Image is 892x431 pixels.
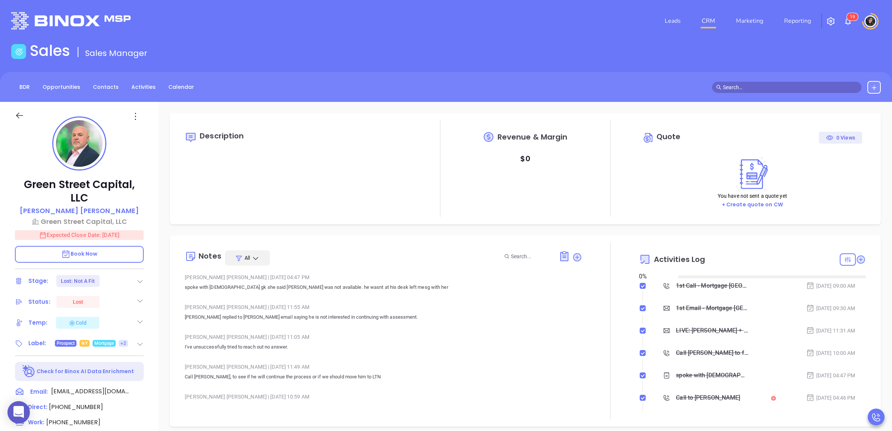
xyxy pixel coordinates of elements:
a: Contacts [88,81,123,93]
a: [PERSON_NAME] [PERSON_NAME] [20,206,139,216]
div: Temp: [28,317,48,328]
span: Book Now [61,250,98,257]
span: | [268,274,269,280]
div: [DATE] 04:46 PM [806,394,855,402]
input: Search… [723,83,857,91]
div: [DATE] 09:00 AM [806,282,855,290]
div: [PERSON_NAME] [PERSON_NAME] [DATE] 11:05 AM [185,331,582,343]
p: [PERSON_NAME] [PERSON_NAME] [20,206,139,216]
img: iconNotification [843,17,852,26]
button: + Create quote on CW [720,200,785,209]
div: Status: [28,296,50,307]
p: Expected Close Date: [DATE] [15,230,144,240]
div: 0 % [639,272,669,281]
span: | [268,394,269,400]
div: [DATE] 04:47 PM [806,371,855,380]
a: Calendar [164,81,199,93]
span: Mortgage [94,339,114,347]
img: Create on CWSell [732,156,773,192]
div: 0 Views [826,132,855,144]
span: Email: [30,387,48,397]
div: Call [PERSON_NAME] to follow up [676,347,748,359]
img: profile-user [56,120,103,167]
div: Lost [73,296,83,308]
div: 1st Email - Mortgage [GEOGRAPHIC_DATA] [676,303,748,314]
div: Lost: Not A Fit [61,275,95,287]
span: Work: [28,418,44,426]
p: spoke with [DEMOGRAPHIC_DATA] gk she said [PERSON_NAME] was not available. he wasnt at his desk l... [185,283,582,292]
span: [EMAIL_ADDRESS][DOMAIN_NAME] [51,387,130,396]
span: Direct : [28,403,47,411]
a: Opportunities [38,81,85,93]
div: 1st Call - Mortgage [GEOGRAPHIC_DATA] [676,280,748,291]
img: user [864,15,876,27]
span: +2 [121,339,126,347]
p: $ 0 [520,152,530,165]
span: Prospect [57,339,75,347]
div: LIVE: [PERSON_NAME] + [PERSON_NAME] on The True Cost of a Data Breach [676,325,748,336]
div: [PERSON_NAME] [PERSON_NAME] [DATE] 11:49 AM [185,361,582,372]
p: Check for Binox AI Data Enrichment [37,368,134,375]
span: 1 [850,14,852,19]
a: CRM [699,13,718,28]
span: Description [200,131,244,141]
div: Label: [28,338,46,349]
span: | [268,364,269,370]
span: [PHONE_NUMBER] [46,418,100,427]
span: 9 [852,14,855,19]
div: [PERSON_NAME] [PERSON_NAME] [DATE] 11:55 AM [185,302,582,313]
a: Marketing [733,13,766,28]
h1: Sales [30,42,70,60]
img: Ai-Enrich-DaqCidB-.svg [22,365,35,378]
span: Activities Log [654,256,705,263]
span: search [716,85,721,90]
div: [PERSON_NAME] [PERSON_NAME] [DATE] 04:47 PM [185,272,582,283]
div: [DATE] 09:30 AM [806,304,855,312]
p: [PERSON_NAME] replied to [PERSON_NAME] email saying he is not interested in continuing with asses... [185,313,582,322]
div: spoke with [DEMOGRAPHIC_DATA] gk she said [PERSON_NAME] was not available. he wasnt at his desk l... [676,370,748,381]
div: [DATE] 11:31 AM [806,327,855,335]
span: | [268,304,269,310]
a: Activities [127,81,160,93]
p: You have not sent a quote yet [718,192,787,200]
a: Reporting [781,13,814,28]
a: Leads [662,13,684,28]
a: BDR [15,81,34,93]
img: Circle dollar [643,132,655,144]
div: Cold [68,318,87,327]
input: Search... [511,252,551,260]
p: Green Street Capital, LLC [15,178,144,205]
span: Quote [656,131,681,142]
img: logo [11,12,131,29]
span: [PHONE_NUMBER] [49,403,103,411]
a: Green Street Capital, LLC [15,216,144,227]
a: + Create quote on CW [722,201,783,208]
span: Revenue & Margin [498,133,568,141]
span: | [268,334,269,340]
span: NY [81,339,87,347]
div: Call to [PERSON_NAME] [676,392,740,403]
div: Notes [199,252,221,260]
sup: 19 [847,13,858,21]
img: iconSetting [826,17,835,26]
p: I've unsuccessfully tried to reach out no answer. [185,343,582,352]
div: [DATE] 10:00 AM [806,349,855,357]
div: Stage: [28,275,49,287]
span: Sales Manager [85,47,147,59]
p: Call [PERSON_NAME], to see if he will continue the process or if we should move him to LTN [185,372,582,381]
div: [PERSON_NAME] [PERSON_NAME] [DATE] 10:59 AM [185,391,582,402]
span: All [244,254,250,262]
